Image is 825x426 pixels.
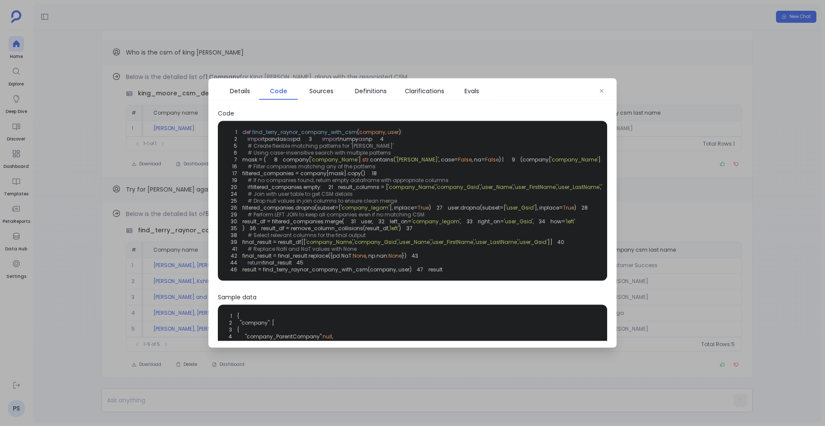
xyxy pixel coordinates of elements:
span: 47 [412,266,428,273]
span: 'user_Name' [481,183,513,191]
span: user.dropna(subset=[ [448,204,506,211]
span: final_result = result_df[[ [242,238,306,246]
span: , [306,340,307,347]
span: 1 [226,129,242,136]
span: 'left' [565,218,575,225]
span: (company[ [520,156,551,163]
span: { [220,326,605,333]
span: ) [399,225,401,232]
span: # Select relevant columns for the final output [247,231,366,239]
span: 'company_Name' [551,156,598,163]
span: : [ [269,319,274,326]
span: False [485,156,499,163]
span: ], inplace= [389,204,418,211]
span: , [556,183,557,191]
span: , [533,218,534,225]
span: , [460,218,461,225]
span: null [323,333,332,340]
span: np [365,135,372,143]
span: , [518,238,519,246]
span: , np.nan: [366,252,388,259]
span: , na= [472,156,485,163]
span: , [397,238,398,246]
span: ) | [499,156,504,163]
span: 'left' [389,225,399,232]
span: numpy [339,135,358,143]
span: 34 [534,218,550,225]
span: { [237,313,239,319]
span: ): [399,128,402,136]
span: final_result = final_result.replace({pd.NaT: [242,252,353,259]
span: , [332,333,333,340]
span: 36 [244,225,261,232]
span: ) [574,204,576,211]
span: 16 [226,163,242,170]
span: 18 [365,170,382,177]
span: 9 [504,156,520,163]
span: 'user_LastName' [557,183,600,191]
span: # Filter companies matching any of the patterns [247,163,376,170]
span: # Perform LEFT JOIN to keep all companies even if no matching CSM [247,211,425,218]
span: ]. [358,156,362,163]
span: 'user_Gsid' [506,204,535,211]
span: 8 [266,156,283,163]
span: 42 [226,253,242,259]
span: 37 [401,225,418,232]
span: # If no companies found, return empty dataframe with appropriate columns [247,176,449,184]
span: 24 [226,191,242,198]
span: 'user_Gsid' [601,183,630,191]
span: '[PERSON_NAME]' [396,156,439,163]
span: 6 [226,149,242,156]
span: 'company_Name' [388,183,435,191]
span: Code [218,109,607,118]
span: company[ [283,156,311,163]
span: Details [230,86,250,96]
span: 31 [344,218,361,225]
span: , [431,238,431,246]
span: 45 [292,259,309,266]
span: None [353,252,366,259]
span: result_columns = [ [338,183,388,191]
span: # Create flexible matching patterns for '[PERSON_NAME]' [247,142,394,149]
span: 'user_Gsid' [519,238,547,246]
span: ]. [598,156,602,163]
span: 30 [226,218,242,225]
span: 1 [220,313,237,319]
span: left_on= [390,218,412,225]
span: 32 [373,218,390,225]
span: False [458,156,472,163]
span: 5 [226,143,242,149]
span: import [247,135,265,143]
span: , [513,183,514,191]
span: 'company_legom' [341,204,389,211]
span: 38 [226,232,242,239]
span: import [322,135,339,143]
span: ]] [547,238,553,246]
span: 3 [220,326,237,333]
span: 44 [226,259,242,266]
span: 'user_LastName' [475,238,518,246]
span: 39 [226,239,242,246]
span: ( [357,128,359,136]
span: 5 [220,340,237,347]
span: 'company_Name' [311,156,358,163]
span: 'company_Gsid' [436,183,480,191]
span: 17 [226,170,242,177]
span: 'user_Name' [398,238,431,246]
span: , [353,238,354,246]
span: Code [270,86,287,96]
span: # Join with user table to get CSM details [247,190,353,198]
span: : [295,340,296,347]
span: , [474,238,475,246]
span: Evals [464,86,479,96]
span: if [247,183,251,191]
span: pd [293,135,300,143]
span: 'company_Name' [306,238,353,246]
span: Sources [309,86,333,96]
span: as [286,135,293,143]
span: def [242,128,251,136]
span: Definitions [355,86,387,96]
span: null [296,340,306,347]
span: 'company_legom' [412,218,460,225]
span: 19 [226,177,242,184]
